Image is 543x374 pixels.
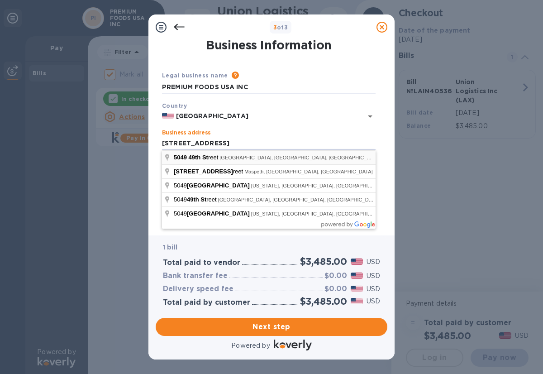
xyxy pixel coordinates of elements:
[351,286,363,292] img: USD
[300,296,347,307] h2: $3,485.00
[324,272,347,280] h3: $0.00
[162,81,376,94] input: Enter legal business name
[274,340,312,350] img: Logo
[367,257,380,267] p: USD
[163,272,228,280] h3: Bank transfer fee
[218,197,379,202] span: [GEOGRAPHIC_DATA], [GEOGRAPHIC_DATA], [GEOGRAPHIC_DATA]
[244,169,372,174] span: Maspeth, [GEOGRAPHIC_DATA], [GEOGRAPHIC_DATA]
[273,24,288,31] b: of 3
[187,182,250,189] span: [GEOGRAPHIC_DATA]
[367,297,380,306] p: USD
[174,168,244,175] span: reet
[160,38,377,53] h1: Business Information
[189,154,208,161] span: 49th St
[163,244,177,251] b: 1 bill
[163,285,233,293] h3: Delivery speed fee
[163,259,240,267] h3: Total paid to vendor
[324,285,347,293] h3: $0.00
[351,298,363,304] img: USD
[273,24,277,31] span: 3
[219,155,381,160] span: [GEOGRAPHIC_DATA], [GEOGRAPHIC_DATA], [GEOGRAPHIC_DATA]
[251,183,388,188] span: [US_STATE], [GEOGRAPHIC_DATA], [GEOGRAPHIC_DATA]
[156,318,387,336] button: Next step
[187,196,206,203] span: 49th St
[174,154,187,161] span: 5049
[300,256,347,267] h2: $3,485.00
[174,154,219,161] span: reet
[174,168,233,175] span: [STREET_ADDRESS]
[174,110,350,122] input: Select country
[174,182,251,189] span: 5049
[162,72,228,79] b: Legal business name
[367,271,380,281] p: USD
[351,273,363,279] img: USD
[163,321,380,332] span: Next step
[251,211,388,216] span: [US_STATE], [GEOGRAPHIC_DATA], [GEOGRAPHIC_DATA]
[364,110,376,123] button: Open
[162,113,174,119] img: US
[162,102,187,109] b: Country
[163,298,250,307] h3: Total paid by customer
[187,210,250,217] span: [GEOGRAPHIC_DATA]
[231,341,270,350] p: Powered by
[367,284,380,294] p: USD
[351,259,363,265] img: USD
[174,196,218,203] span: 5049 reet
[174,210,251,217] span: 5049
[162,137,376,150] input: Enter address
[162,130,210,135] label: Business address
